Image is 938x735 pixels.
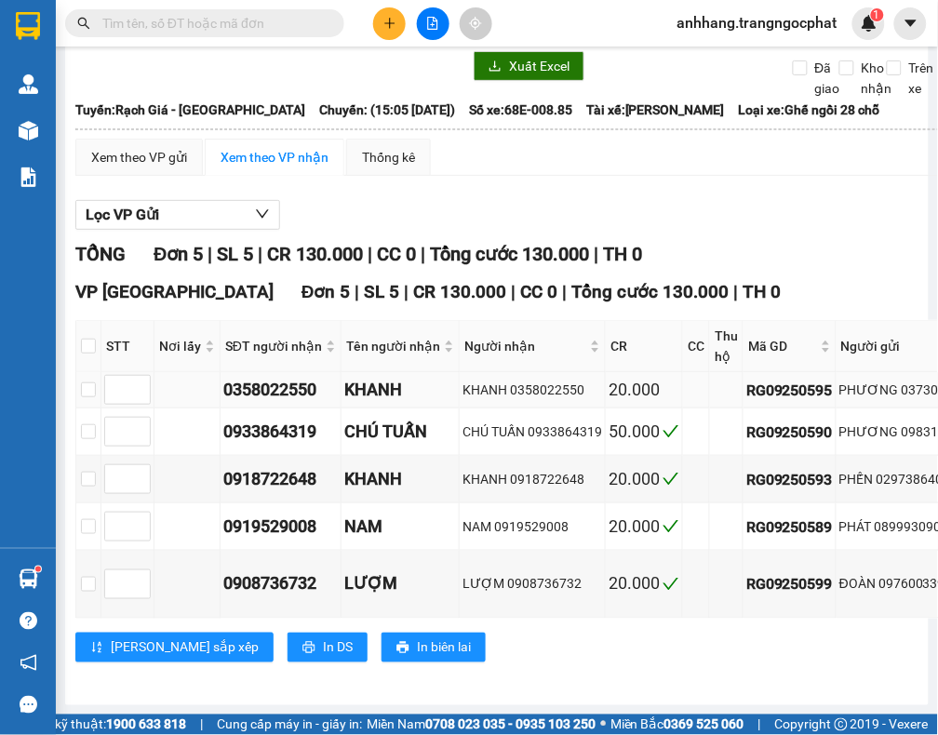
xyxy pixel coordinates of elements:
span: | [512,281,516,302]
td: NAM [342,503,460,551]
div: 20.000 [609,466,679,492]
button: caret-down [894,7,927,40]
span: Xuất Excel [509,56,569,76]
div: 0358022550 [223,377,338,403]
span: printer [396,641,409,656]
span: In biên lai [417,637,471,658]
span: Mã GD [748,336,817,356]
span: Miền Nam [367,715,596,735]
span: Tổng cước 130.000 [430,243,589,265]
span: check [663,576,679,593]
span: Cung cấp máy in - giấy in: [217,715,362,735]
span: Đơn 5 [154,243,203,265]
span: Lọc VP Gửi [86,203,159,226]
button: sort-ascending[PERSON_NAME] sắp xếp [75,633,274,662]
span: | [208,243,212,265]
span: plus [383,17,396,30]
span: Loại xe: Ghế ngồi 28 chỗ [739,100,880,120]
span: notification [20,654,37,672]
b: Tuyến: Rạch Giá - [GEOGRAPHIC_DATA] [75,102,305,117]
strong: 0708 023 035 - 0935 103 250 [425,717,596,732]
span: In DS [323,637,353,658]
span: CC 0 [521,281,558,302]
strong: 1900 633 818 [106,717,186,732]
img: warehouse-icon [19,74,38,94]
span: Tên người nhận [346,336,440,356]
sup: 1 [871,8,884,21]
div: RG09250590 [746,421,833,444]
td: RG09250593 [744,456,837,503]
span: CC 0 [377,243,416,265]
span: anhhang.trangngocphat [663,11,852,34]
td: RG09250599 [744,551,837,619]
span: Chuyến: (15:05 [DATE]) [319,100,455,120]
button: plus [373,7,406,40]
div: Xem theo VP nhận [221,147,328,167]
div: KHANH [344,466,456,492]
span: | [594,243,598,265]
th: STT [101,321,154,372]
div: KHANH [344,377,456,403]
span: VP [GEOGRAPHIC_DATA] [75,281,274,302]
div: LƯỢM [344,571,456,597]
span: | [258,243,262,265]
div: NAM [344,514,456,540]
div: CHÚ TUẤN [344,419,456,445]
span: file-add [426,17,439,30]
span: TH 0 [744,281,782,302]
div: Thống kê [362,147,415,167]
span: | [421,243,425,265]
div: KHANH 0358022550 [462,380,602,400]
span: Tài xế: [PERSON_NAME] [586,100,725,120]
span: Hỗ trợ kỹ thuật: [15,715,186,735]
div: NAM 0919529008 [462,516,602,537]
span: [PERSON_NAME] sắp xếp [111,637,259,658]
td: KHANH [342,372,460,408]
img: warehouse-icon [19,569,38,589]
button: downloadXuất Excel [474,51,584,81]
span: | [355,281,360,302]
img: logo-vxr [16,12,40,40]
span: TH 0 [603,243,642,265]
td: RG09250595 [744,372,837,408]
td: 0908736732 [221,551,342,619]
span: | [563,281,568,302]
div: 0919529008 [223,514,338,540]
span: | [405,281,409,302]
span: Đã giao [808,58,848,99]
span: check [663,423,679,440]
button: aim [460,7,492,40]
div: Xem theo VP gửi [91,147,187,167]
button: printerIn DS [288,633,368,662]
button: file-add [417,7,449,40]
td: CHÚ TUẤN [342,408,460,456]
div: 50.000 [609,419,679,445]
td: 0358022550 [221,372,342,408]
span: check [663,518,679,535]
span: CR 130.000 [414,281,507,302]
div: RG09250589 [746,515,833,539]
div: RG09250593 [746,468,833,491]
strong: 0369 525 060 [664,717,744,732]
img: warehouse-icon [19,121,38,140]
span: Tổng cước 130.000 [572,281,730,302]
span: | [368,243,372,265]
span: | [200,715,203,735]
span: SL 5 [217,243,253,265]
img: icon-new-feature [861,15,878,32]
div: 0933864319 [223,419,338,445]
span: | [734,281,739,302]
div: 20.000 [609,571,679,597]
span: Số xe: 68E-008.85 [469,100,572,120]
span: SĐT người nhận [225,336,322,356]
td: LƯỢM [342,551,460,619]
span: 1 [874,8,880,21]
td: 0918722648 [221,456,342,503]
span: SL 5 [365,281,400,302]
span: check [663,471,679,488]
div: KHANH 0918722648 [462,469,602,489]
span: aim [469,17,482,30]
span: Kho nhận [854,58,900,99]
div: RG09250595 [746,379,833,402]
span: printer [302,641,315,656]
